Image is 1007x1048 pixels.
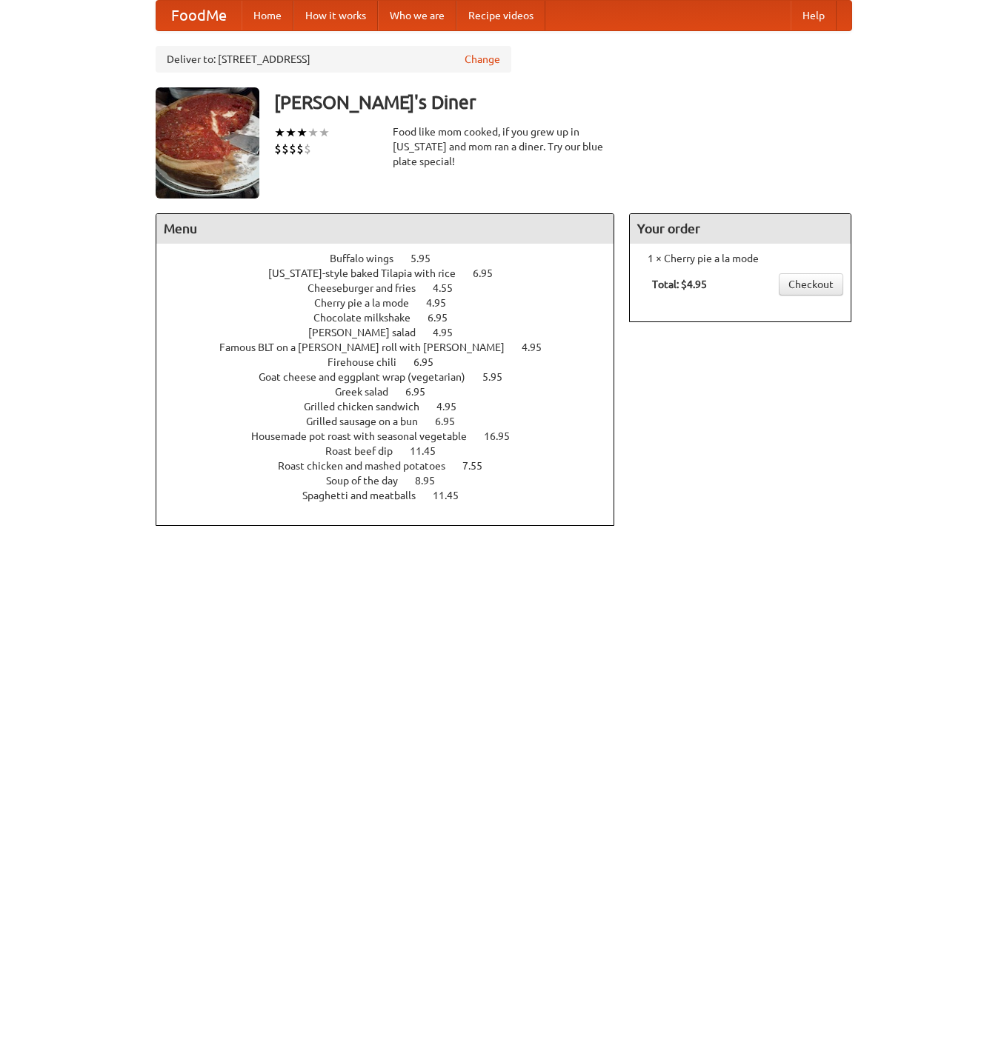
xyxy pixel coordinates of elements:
[326,475,462,487] a: Soup of the day 8.95
[304,141,311,157] li: $
[296,124,308,141] li: ★
[415,475,450,487] span: 8.95
[335,386,453,398] a: Greek salad 6.95
[274,87,852,117] h3: [PERSON_NAME]'s Diner
[293,1,378,30] a: How it works
[242,1,293,30] a: Home
[791,1,837,30] a: Help
[156,214,614,244] h4: Menu
[522,341,556,353] span: 4.95
[313,312,425,324] span: Chocolate milkshake
[274,124,285,141] li: ★
[156,46,511,73] div: Deliver to: [STREET_ADDRESS]
[251,430,482,442] span: Housemade pot roast with seasonal vegetable
[630,214,851,244] h4: Your order
[330,253,458,264] a: Buffalo wings 5.95
[393,124,615,169] div: Food like mom cooked, if you grew up in [US_STATE] and mom ran a diner. Try our blue plate special!
[405,386,440,398] span: 6.95
[302,490,431,501] span: Spaghetti and meatballs
[306,415,482,427] a: Grilled sausage on a bun 6.95
[259,371,480,383] span: Goat cheese and eggplant wrap (vegetarian)
[219,341,519,353] span: Famous BLT on a [PERSON_NAME] roll with [PERSON_NAME]
[302,490,486,501] a: Spaghetti and meatballs 11.45
[219,341,569,353] a: Famous BLT on a [PERSON_NAME] roll with [PERSON_NAME] 4.95
[411,253,445,264] span: 5.95
[308,282,431,294] span: Cheeseburger and fries
[465,52,500,67] a: Change
[156,1,242,30] a: FoodMe
[282,141,289,157] li: $
[268,267,520,279] a: [US_STATE]-style baked Tilapia with rice 6.95
[433,490,473,501] span: 11.45
[433,327,468,338] span: 4.95
[319,124,330,141] li: ★
[304,401,434,413] span: Grilled chicken sandwich
[308,327,431,338] span: [PERSON_NAME] salad
[378,1,456,30] a: Who we are
[251,430,537,442] a: Housemade pot roast with seasonal vegetable 16.95
[313,312,475,324] a: Chocolate milkshake 6.95
[436,401,471,413] span: 4.95
[413,356,448,368] span: 6.95
[325,445,408,457] span: Roast beef dip
[259,371,530,383] a: Goat cheese and eggplant wrap (vegetarian) 5.95
[326,475,413,487] span: Soup of the day
[330,253,408,264] span: Buffalo wings
[314,297,473,309] a: Cherry pie a la mode 4.95
[308,327,480,338] a: [PERSON_NAME] salad 4.95
[335,386,403,398] span: Greek salad
[314,297,424,309] span: Cherry pie a la mode
[278,460,510,472] a: Roast chicken and mashed potatoes 7.55
[435,415,470,427] span: 6.95
[328,356,411,368] span: Firehouse chili
[433,282,468,294] span: 4.55
[428,312,462,324] span: 6.95
[652,278,707,290] b: Total: $4.95
[410,445,451,457] span: 11.45
[296,141,304,157] li: $
[456,1,545,30] a: Recipe videos
[278,460,460,472] span: Roast chicken and mashed potatoes
[473,267,508,279] span: 6.95
[328,356,461,368] a: Firehouse chili 6.95
[325,445,463,457] a: Roast beef dip 11.45
[156,87,259,198] img: angular.jpg
[285,124,296,141] li: ★
[308,124,319,141] li: ★
[304,401,484,413] a: Grilled chicken sandwich 4.95
[637,251,843,266] li: 1 × Cherry pie a la mode
[462,460,497,472] span: 7.55
[426,297,461,309] span: 4.95
[306,415,433,427] span: Grilled sausage on a bun
[289,141,296,157] li: $
[268,267,471,279] span: [US_STATE]-style baked Tilapia with rice
[308,282,480,294] a: Cheeseburger and fries 4.55
[274,141,282,157] li: $
[482,371,517,383] span: 5.95
[484,430,525,442] span: 16.95
[779,273,843,296] a: Checkout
